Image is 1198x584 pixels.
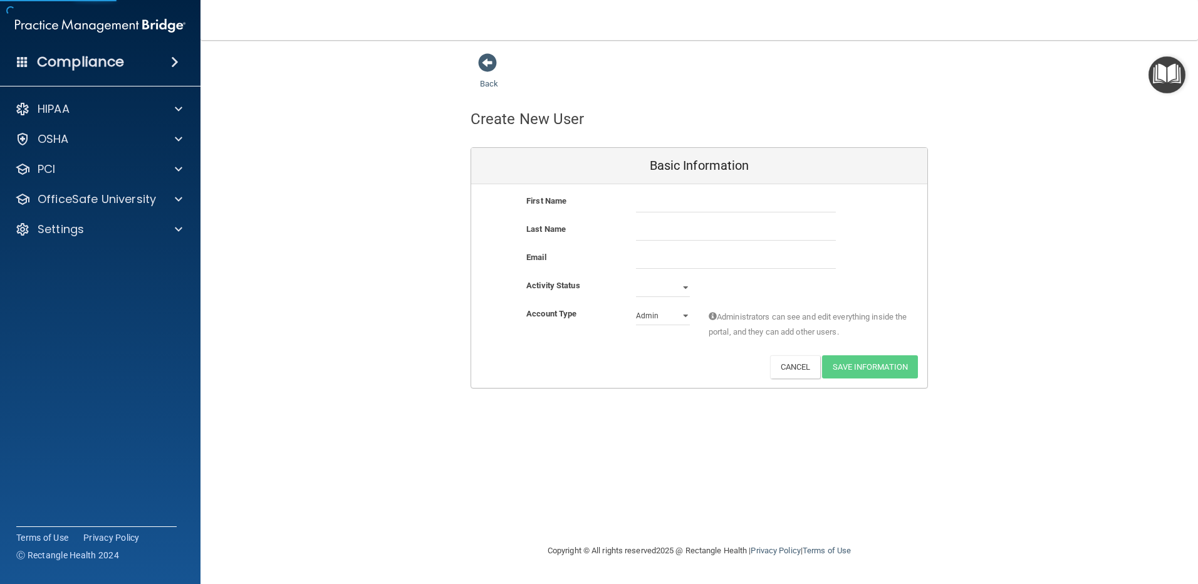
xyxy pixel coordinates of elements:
h4: Compliance [37,53,124,71]
b: First Name [526,196,566,206]
b: Activity Status [526,281,580,290]
span: Administrators can see and edit everything inside the portal, and they can add other users. [709,310,909,340]
div: Basic Information [471,148,927,184]
a: Privacy Policy [83,531,140,544]
button: Cancel [770,355,821,378]
div: Copyright © All rights reserved 2025 @ Rectangle Health | | [471,531,928,571]
span: Ⓒ Rectangle Health 2024 [16,549,119,561]
b: Email [526,253,546,262]
a: OSHA [15,132,182,147]
p: PCI [38,162,55,177]
p: HIPAA [38,102,70,117]
a: HIPAA [15,102,182,117]
h4: Create New User [471,111,585,127]
a: PCI [15,162,182,177]
p: Settings [38,222,84,237]
button: Save Information [822,355,918,378]
a: Back [480,64,498,88]
p: OfficeSafe University [38,192,156,207]
img: PMB logo [15,13,185,38]
p: OSHA [38,132,69,147]
button: Open Resource Center [1149,56,1185,93]
a: Settings [15,222,182,237]
b: Last Name [526,224,566,234]
a: Privacy Policy [751,546,800,555]
a: Terms of Use [803,546,851,555]
a: OfficeSafe University [15,192,182,207]
b: Account Type [526,309,576,318]
a: Terms of Use [16,531,68,544]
